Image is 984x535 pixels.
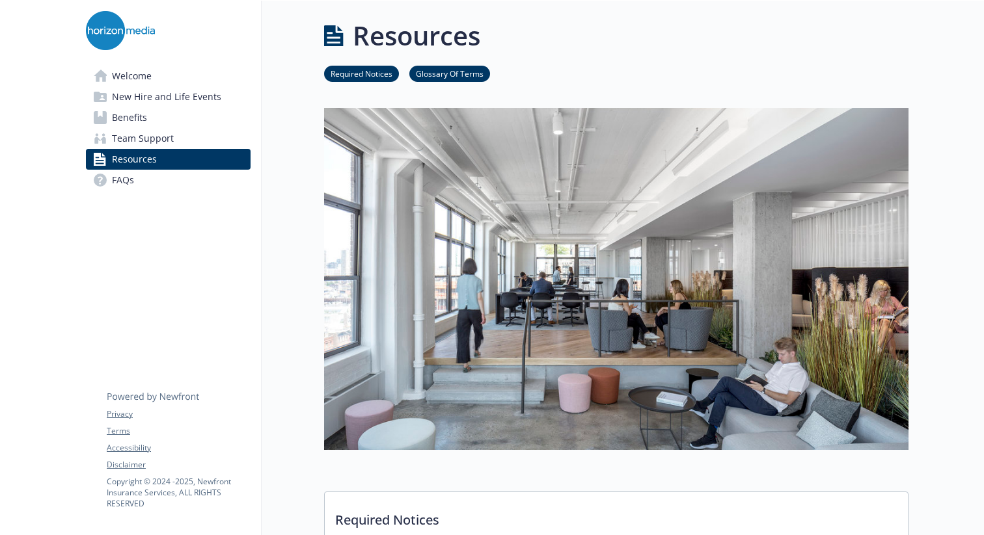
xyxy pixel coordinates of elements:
[86,170,251,190] a: FAQs
[112,66,152,86] span: Welcome
[112,128,174,149] span: Team Support
[86,149,251,170] a: Resources
[112,149,157,170] span: Resources
[107,459,250,471] a: Disclaimer
[409,67,490,79] a: Glossary Of Terms
[324,67,399,79] a: Required Notices
[107,442,250,454] a: Accessibility
[112,170,134,190] span: FAQs
[112,107,147,128] span: Benefits
[353,16,480,55] h1: Resources
[107,408,250,420] a: Privacy
[107,425,250,437] a: Terms
[86,66,251,86] a: Welcome
[112,86,221,107] span: New Hire and Life Events
[107,476,250,509] p: Copyright © 2024 - 2025 , Newfront Insurance Services, ALL RIGHTS RESERVED
[86,86,251,107] a: New Hire and Life Events
[86,107,251,128] a: Benefits
[86,128,251,149] a: Team Support
[324,108,909,450] img: resources page banner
